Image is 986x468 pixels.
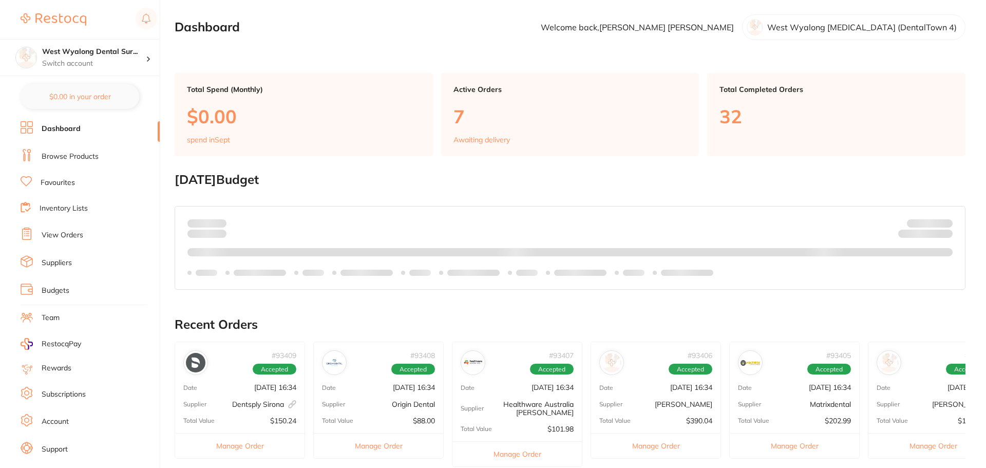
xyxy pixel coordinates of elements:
[599,384,613,391] p: Date
[41,178,75,188] a: Favourites
[738,384,752,391] p: Date
[21,338,81,350] a: RestocqPay
[719,85,953,93] p: Total Completed Orders
[463,353,483,372] img: Healthware Australia Ridley
[187,228,226,240] p: month
[879,353,899,372] img: Henry Schein Halas
[183,401,206,408] p: Supplier
[409,269,431,277] p: Labels
[42,417,69,427] a: Account
[591,433,720,458] button: Manage Order
[42,339,81,349] span: RestocqPay
[187,106,421,127] p: $0.00
[175,173,965,187] h2: [DATE] Budget
[898,228,953,240] p: Remaining:
[688,351,712,360] p: # 93406
[530,364,574,375] span: Accepted
[810,400,851,408] p: Matrixdental
[322,417,353,424] p: Total Value
[393,383,435,391] p: [DATE] 16:34
[719,106,953,127] p: 32
[825,417,851,425] p: $202.99
[42,363,71,373] a: Rewards
[877,384,890,391] p: Date
[935,231,953,240] strong: $0.00
[907,219,953,227] p: Budget:
[42,313,60,323] a: Team
[547,425,574,433] p: $101.98
[461,405,484,412] p: Supplier
[461,425,492,433] p: Total Value
[21,13,86,26] img: Restocq Logo
[532,383,574,391] p: [DATE] 16:34
[599,417,631,424] p: Total Value
[208,218,226,228] strong: $0.00
[232,400,296,408] p: Dentsply Sirona
[738,401,761,408] p: Supplier
[322,384,336,391] p: Date
[933,218,953,228] strong: $NaN
[42,286,69,296] a: Budgets
[447,269,500,277] p: Labels extended
[391,364,435,375] span: Accepted
[340,269,393,277] p: Labels extended
[741,353,760,372] img: Matrixdental
[453,136,510,144] p: Awaiting delivery
[461,384,475,391] p: Date
[602,353,621,372] img: Adam Dental
[187,219,226,227] p: Spent:
[453,85,687,93] p: Active Orders
[599,401,622,408] p: Supplier
[413,417,435,425] p: $88.00
[767,23,957,32] p: West Wyalong [MEDICAL_DATA] (DentalTown 4)
[541,23,734,32] p: Welcome back, [PERSON_NAME] [PERSON_NAME]
[661,269,713,277] p: Labels extended
[175,433,305,458] button: Manage Order
[186,353,205,372] img: Dentsply Sirona
[175,317,965,332] h2: Recent Orders
[254,383,296,391] p: [DATE] 16:34
[42,444,68,455] a: Support
[554,269,606,277] p: Labels extended
[877,401,900,408] p: Supplier
[877,417,908,424] p: Total Value
[453,106,687,127] p: 7
[183,417,215,424] p: Total Value
[42,258,72,268] a: Suppliers
[516,269,538,277] p: Labels
[707,73,965,156] a: Total Completed Orders32
[410,351,435,360] p: # 93408
[302,269,324,277] p: Labels
[234,269,286,277] p: Labels extended
[325,353,344,372] img: Origin Dental
[21,338,33,350] img: RestocqPay
[655,400,712,408] p: [PERSON_NAME]
[40,203,88,214] a: Inventory Lists
[42,124,81,134] a: Dashboard
[826,351,851,360] p: # 93405
[623,269,644,277] p: Labels
[253,364,296,375] span: Accepted
[21,8,86,31] a: Restocq Logo
[809,383,851,391] p: [DATE] 16:34
[738,417,769,424] p: Total Value
[183,384,197,391] p: Date
[187,136,230,144] p: spend in Sept
[272,351,296,360] p: # 93409
[730,433,859,458] button: Manage Order
[441,73,699,156] a: Active Orders7Awaiting delivery
[42,47,146,57] h4: West Wyalong Dental Surgery (DentalTown 4)
[16,47,36,68] img: West Wyalong Dental Surgery (DentalTown 4)
[452,441,582,466] button: Manage Order
[322,401,345,408] p: Supplier
[549,351,574,360] p: # 93407
[175,73,433,156] a: Total Spend (Monthly)$0.00spend inSept
[42,389,86,400] a: Subscriptions
[484,400,574,417] p: Healthware Australia [PERSON_NAME]
[175,20,240,34] h2: Dashboard
[42,152,99,162] a: Browse Products
[670,383,712,391] p: [DATE] 16:34
[669,364,712,375] span: Accepted
[314,433,443,458] button: Manage Order
[270,417,296,425] p: $150.24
